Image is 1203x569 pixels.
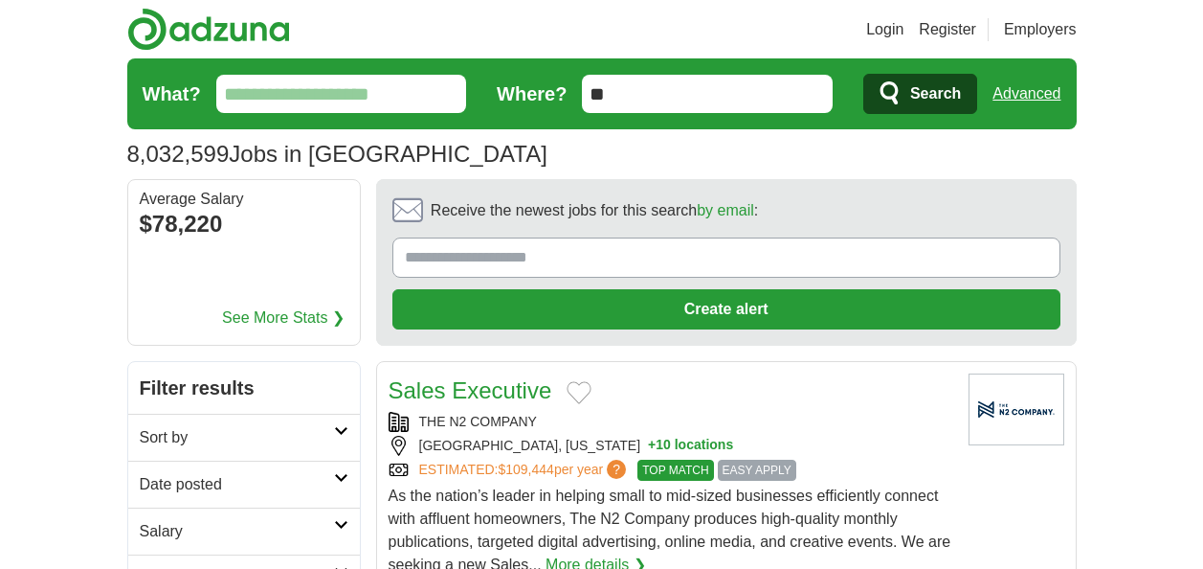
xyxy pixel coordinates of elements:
button: Create alert [392,289,1060,330]
a: Salary [128,508,360,555]
a: Employers [1004,18,1077,41]
button: +10 locations [648,436,733,456]
h2: Sort by [140,426,334,449]
span: + [648,436,656,456]
a: by email [697,202,754,218]
span: $109,444 [498,462,553,477]
label: Where? [497,80,567,108]
span: Receive the newest jobs for this search : [431,199,758,222]
button: Add to favorite jobs [567,381,591,404]
a: Date posted [128,461,360,508]
a: See More Stats ❯ [222,307,345,330]
a: Sales Executive [389,377,552,403]
a: ESTIMATED:$109,444per year? [419,460,631,481]
span: ? [607,460,626,479]
a: Login [866,18,903,41]
h1: Jobs in [GEOGRAPHIC_DATA] [127,141,547,167]
span: Search [910,75,961,113]
h2: Filter results [128,362,360,414]
a: Advanced [992,75,1060,113]
span: 8,032,599 [127,137,230,171]
div: $78,220 [140,207,348,241]
img: Company logo [969,374,1064,445]
span: EASY APPLY [718,460,796,481]
div: [GEOGRAPHIC_DATA], [US_STATE] [389,436,953,456]
h2: Salary [140,520,334,543]
h2: Date posted [140,473,334,496]
a: Register [919,18,976,41]
img: Adzuna logo [127,8,290,51]
button: Search [863,74,977,114]
div: THE N2 COMPANY [389,412,953,432]
a: Sort by [128,414,360,461]
span: TOP MATCH [637,460,713,481]
label: What? [143,80,201,108]
div: Average Salary [140,192,348,207]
